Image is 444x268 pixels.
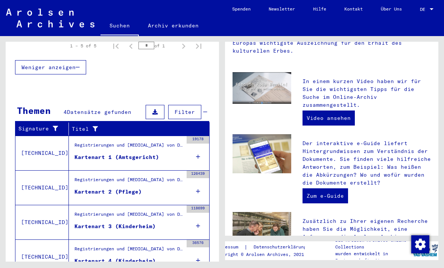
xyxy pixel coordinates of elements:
[6,9,94,27] img: Arolsen_neg.svg
[233,134,291,173] img: eguide.jpg
[15,205,69,239] td: [TECHNICAL_ID]
[75,245,183,256] div: Registrierungen und [MEDICAL_DATA] von Displaced Persons, Kindern und Vermissten > Kindersuchdien...
[70,42,96,49] div: 1 – 5 of 5
[303,139,431,187] p: Der interaktive e-Guide liefert Hintergrundwissen zum Verständnis der Dokumente. Sie finden viele...
[75,211,183,221] div: Registrierungen und [MEDICAL_DATA] von Displaced Persons, Kindern und Vermissten > Kindersuchdien...
[191,38,206,53] button: Last page
[248,243,315,251] a: Datenschutzerklärung
[335,250,412,264] p: wurden entwickelt in Partnerschaft mit
[168,105,201,119] button: Filter
[138,42,176,49] div: of 1
[187,171,209,178] div: 126439
[233,72,291,104] img: video.jpg
[214,243,244,251] a: Impressum
[175,109,195,115] span: Filter
[187,240,209,247] div: 36576
[303,188,348,203] a: Zum e-Guide
[75,188,142,196] div: Kartenart 2 (Pflege)
[64,109,67,115] span: 4
[303,111,355,126] a: Video ansehen
[214,243,315,251] div: |
[15,170,69,205] td: [TECHNICAL_ID]
[108,38,123,53] button: First page
[17,104,51,117] div: Themen
[18,123,68,135] div: Signature
[303,77,431,109] p: In einem kurzen Video haben wir für Sie die wichtigsten Tipps für die Suche im Online-Archiv zusa...
[214,251,315,258] p: Copyright © Arolsen Archives, 2021
[123,38,138,53] button: Previous page
[233,212,291,251] img: inquiries.jpg
[75,142,183,152] div: Registrierungen und [MEDICAL_DATA] von Displaced Persons, Kindern und Vermissten > Kindersuchdien...
[187,205,209,213] div: 118699
[75,153,159,161] div: Kartenart 1 (Amtsgericht)
[75,176,183,187] div: Registrierungen und [MEDICAL_DATA] von Displaced Persons, Kindern und Vermissten > Kindersuchdien...
[420,7,428,12] span: DE
[15,136,69,170] td: [TECHNICAL_ID]
[335,237,412,250] p: Die Arolsen Archives Online-Collections
[139,17,208,35] a: Archiv erkunden
[15,60,86,74] button: Weniger anzeigen
[75,257,156,265] div: Kartenart 4 (Kinderheim)
[75,223,156,230] div: Kartenart 3 (Kinderheim)
[67,109,131,115] span: Datensätze gefunden
[21,64,76,71] span: Weniger anzeigen
[187,136,209,144] div: 19178
[176,38,191,53] button: Next page
[100,17,139,36] a: Suchen
[72,125,191,133] div: Titel
[411,235,429,253] img: Zustimmung ändern
[18,125,59,133] div: Signature
[72,123,200,135] div: Titel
